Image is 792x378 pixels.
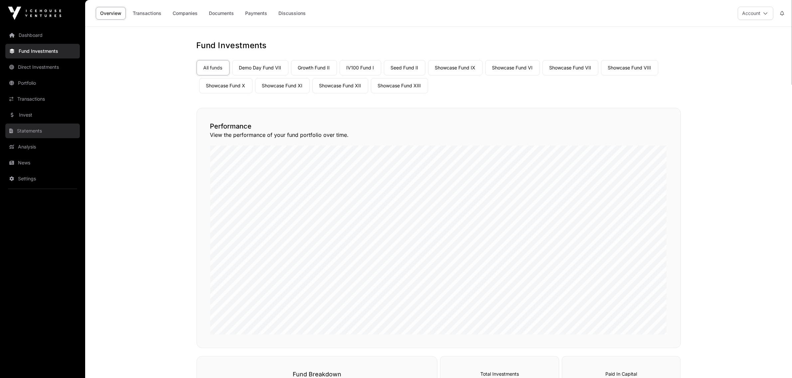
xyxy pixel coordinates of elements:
a: Showcase Fund IX [428,60,483,75]
a: Payments [241,7,271,20]
a: Settings [5,171,80,186]
a: Showcase Fund VII [543,60,598,75]
a: Discussions [274,7,310,20]
img: Icehouse Ventures Logo [8,7,61,20]
a: Companies [168,7,202,20]
a: Analysis [5,140,80,154]
button: Account [738,7,773,20]
a: Portfolio [5,76,80,90]
span: Paid In Capital [605,371,637,377]
a: Showcase Fund X [199,78,252,93]
a: Statements [5,124,80,138]
a: Invest [5,108,80,122]
h1: Fund Investments [197,40,681,51]
a: Direct Investments [5,60,80,74]
a: Showcase Fund VIII [601,60,658,75]
a: Documents [205,7,238,20]
a: Fund Investments [5,44,80,58]
p: View the performance of your fund portfolio over time. [210,131,667,139]
iframe: Chat Widget [759,346,792,378]
h2: Performance [210,122,667,131]
a: Growth Fund II [291,60,337,75]
a: Showcase Fund XIII [371,78,428,93]
a: Showcase Fund VI [485,60,540,75]
a: Seed Fund II [384,60,425,75]
a: Transactions [5,92,80,106]
span: Total Investments [480,371,519,377]
a: Overview [96,7,126,20]
a: Showcase Fund XI [255,78,310,93]
a: Transactions [128,7,166,20]
a: Dashboard [5,28,80,43]
a: Demo Day Fund VII [232,60,288,75]
a: News [5,155,80,170]
a: IV100 Fund I [340,60,381,75]
a: All funds [197,60,230,75]
a: Showcase Fund XII [312,78,368,93]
